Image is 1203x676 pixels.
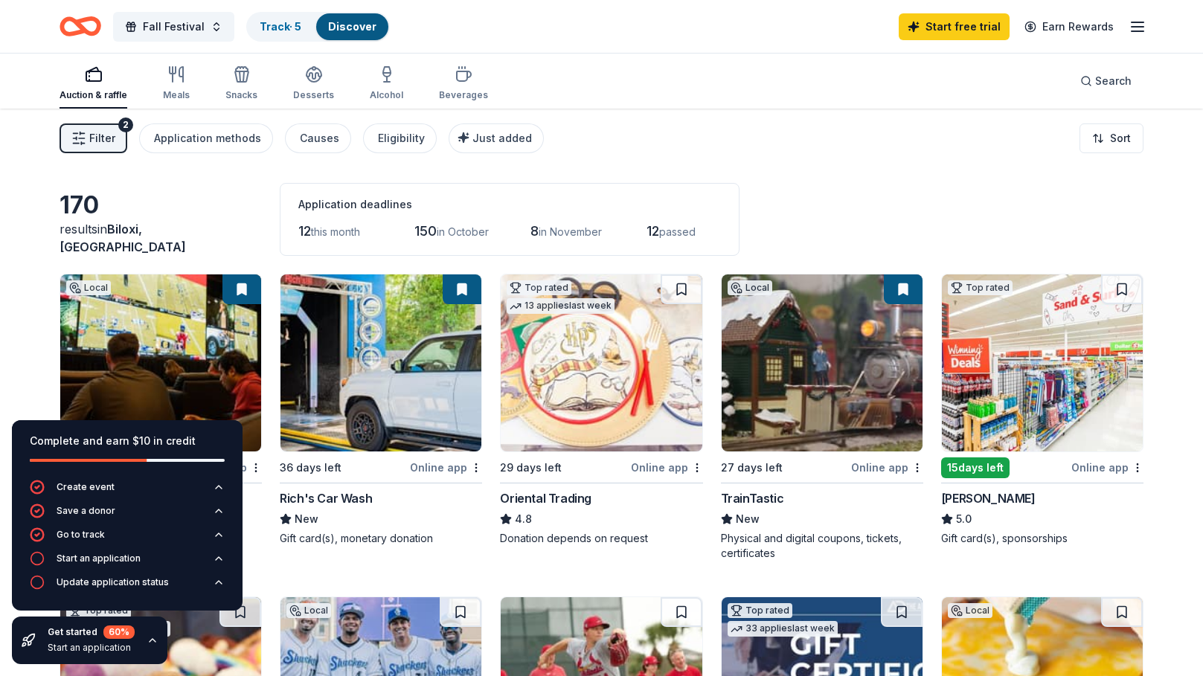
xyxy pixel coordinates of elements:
[728,603,792,618] div: Top rated
[941,489,1036,507] div: [PERSON_NAME]
[280,459,341,477] div: 36 days left
[30,527,225,551] button: Go to track
[103,625,135,639] div: 60 %
[280,274,481,451] img: Image for Rich's Car Wash
[728,621,838,637] div: 33 applies last week
[539,225,602,238] span: in November
[1068,66,1143,96] button: Search
[60,59,127,109] button: Auction & raffle
[500,489,591,507] div: Oriental Trading
[941,531,1143,546] div: Gift card(s), sponsorships
[500,459,562,477] div: 29 days left
[118,118,133,132] div: 2
[143,18,205,36] span: Fall Festival
[154,129,261,147] div: Application methods
[30,551,225,575] button: Start an application
[500,274,702,546] a: Image for Oriental TradingTop rated13 applieslast week29 days leftOnline appOriental Trading4.8Do...
[414,223,437,239] span: 150
[225,89,257,101] div: Snacks
[139,123,273,153] button: Application methods
[293,59,334,109] button: Desserts
[280,274,482,546] a: Image for Rich's Car Wash36 days leftOnline appRich's Car WashNewGift card(s), monetary donation
[363,123,437,153] button: Eligibility
[60,274,261,451] img: Image for Scarlet Pearl Casino Resort
[948,280,1013,295] div: Top rated
[57,553,141,564] div: Start an application
[530,223,539,239] span: 8
[57,529,105,541] div: Go to track
[1080,123,1143,153] button: Sort
[948,603,992,618] div: Local
[736,510,760,528] span: New
[60,89,127,101] div: Auction & raffle
[30,503,225,527] button: Save a donor
[500,531,702,546] div: Donation depends on request
[57,505,115,517] div: Save a donor
[941,457,1010,478] div: 15 days left
[30,575,225,599] button: Update application status
[899,13,1010,40] a: Start free trial
[30,480,225,503] button: Create event
[1110,129,1131,147] span: Sort
[956,510,972,528] span: 5.0
[370,89,403,101] div: Alcohol
[286,603,331,618] div: Local
[285,123,351,153] button: Causes
[30,432,225,450] div: Complete and earn $10 in credit
[631,458,703,477] div: Online app
[328,20,376,33] a: Discover
[437,225,489,238] span: in October
[89,129,115,147] span: Filter
[60,222,186,254] span: Biloxi, [GEOGRAPHIC_DATA]
[851,458,923,477] div: Online app
[300,129,339,147] div: Causes
[295,510,318,528] span: New
[410,458,482,477] div: Online app
[60,222,186,254] span: in
[728,280,772,295] div: Local
[293,89,334,101] div: Desserts
[1071,458,1143,477] div: Online app
[439,59,488,109] button: Beverages
[163,89,190,101] div: Meals
[721,531,923,561] div: Physical and digital coupons, tickets, certificates
[225,59,257,109] button: Snacks
[1095,72,1132,90] span: Search
[163,59,190,109] button: Meals
[659,225,696,238] span: passed
[515,510,532,528] span: 4.8
[941,274,1143,546] a: Image for Winn-DixieTop rated15days leftOnline app[PERSON_NAME]5.0Gift card(s), sponsorships
[439,89,488,101] div: Beverages
[507,280,571,295] div: Top rated
[647,223,659,239] span: 12
[280,531,482,546] div: Gift card(s), monetary donation
[57,481,115,493] div: Create event
[246,12,390,42] button: Track· 5Discover
[721,274,923,561] a: Image for TrainTasticLocal27 days leftOnline appTrainTasticNewPhysical and digital coupons, ticke...
[298,196,721,213] div: Application deadlines
[48,625,135,639] div: Get started
[113,12,234,42] button: Fall Festival
[280,489,372,507] div: Rich's Car Wash
[1016,13,1123,40] a: Earn Rewards
[721,489,784,507] div: TrainTastic
[60,9,101,44] a: Home
[57,576,169,588] div: Update application status
[48,642,135,654] div: Start an application
[298,223,311,239] span: 12
[507,298,615,314] div: 13 applies last week
[370,59,403,109] button: Alcohol
[501,274,702,451] img: Image for Oriental Trading
[721,459,783,477] div: 27 days left
[472,132,532,144] span: Just added
[260,20,301,33] a: Track· 5
[942,274,1143,451] img: Image for Winn-Dixie
[60,274,262,546] a: Image for Scarlet Pearl Casino ResortLocal27 days leftOnline app[GEOGRAPHIC_DATA]NewGift certific...
[66,280,111,295] div: Local
[60,220,262,256] div: results
[60,123,127,153] button: Filter2
[449,123,544,153] button: Just added
[311,225,360,238] span: this month
[722,274,923,451] img: Image for TrainTastic
[60,190,262,220] div: 170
